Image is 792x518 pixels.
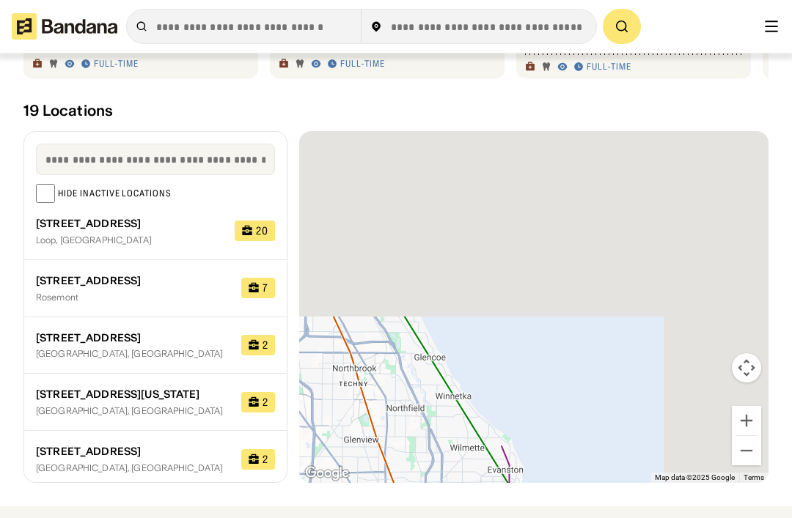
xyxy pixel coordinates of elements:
a: [STREET_ADDRESS]Rosemont7 [24,260,287,317]
a: [STREET_ADDRESS][GEOGRAPHIC_DATA], [GEOGRAPHIC_DATA]2 [24,317,287,374]
div: Rosemont [36,293,230,302]
button: Map camera controls [732,353,761,382]
div: 19 Locations [23,102,769,119]
button: Zoom in [732,406,761,435]
div: Full-time [340,58,385,70]
img: Google [303,464,351,483]
div: [STREET_ADDRESS] [36,275,230,287]
div: [STREET_ADDRESS][US_STATE] [36,388,230,401]
div: Full-time [587,61,631,73]
div: Full-time [94,58,139,70]
a: [STREET_ADDRESS][GEOGRAPHIC_DATA], [GEOGRAPHIC_DATA]2 [24,431,287,488]
div: Hide inactive locations [58,188,172,199]
div: 20 [256,226,268,236]
button: Zoom out [732,436,761,465]
div: [GEOGRAPHIC_DATA], [GEOGRAPHIC_DATA] [36,349,230,358]
a: Open this area in Google Maps (opens a new window) [303,464,351,483]
a: [STREET_ADDRESS]Loop, [GEOGRAPHIC_DATA]20 [24,203,287,260]
a: [STREET_ADDRESS][US_STATE][GEOGRAPHIC_DATA], [GEOGRAPHIC_DATA]2 [24,374,287,431]
img: Bandana logotype [12,13,117,40]
div: 7 [263,283,268,293]
a: Terms (opens in new tab) [744,473,764,481]
div: 2 [263,397,268,407]
span: Map data ©2025 Google [655,473,735,481]
div: 2 [263,340,268,350]
div: 2 [263,454,268,465]
div: [GEOGRAPHIC_DATA], [GEOGRAPHIC_DATA] [36,464,230,473]
div: Loop, [GEOGRAPHIC_DATA] [36,236,223,245]
div: [STREET_ADDRESS] [36,445,230,458]
div: [STREET_ADDRESS] [36,332,230,344]
div: [GEOGRAPHIC_DATA], [GEOGRAPHIC_DATA] [36,407,230,415]
div: [STREET_ADDRESS] [36,218,223,230]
